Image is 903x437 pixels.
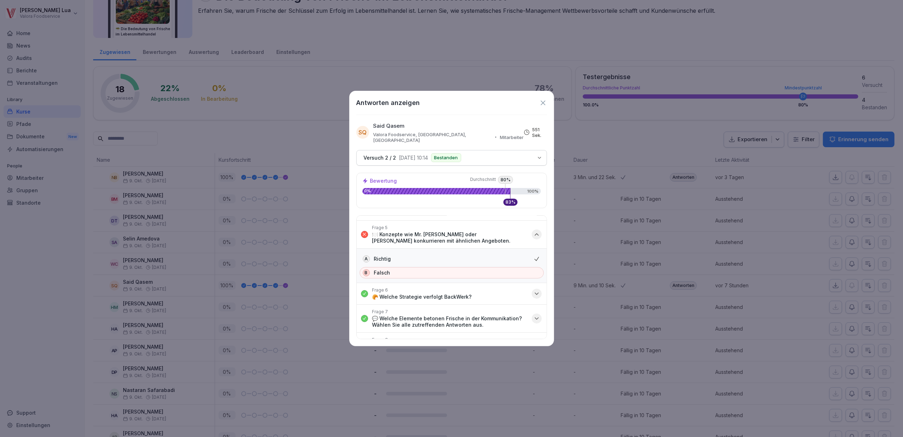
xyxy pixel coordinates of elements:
[374,270,390,276] p: Falsch
[365,256,368,262] p: A
[399,155,428,161] p: [DATE] 10:14
[357,305,547,332] button: Frage 7💬 Welche Elemente betonen Frische in der Kommunikation? Wählen Sie alle zutreffenden Antwo...
[373,122,405,130] p: Said Qasem
[372,225,388,231] p: Frage 5
[372,231,527,244] p: 🍽️ Konzepte wie Mr. [PERSON_NAME] oder [PERSON_NAME] konkurrieren mit ähnlichen Angeboten.
[357,283,547,304] button: Frage 6🥐 Welche Strategie verfolgt BackWerk?
[372,315,527,328] p: 💬 Welche Elemente betonen Frische in der Kommunikation? Wählen Sie alle zutreffenden Antworten aus.
[364,155,396,161] p: Versuch 2 / 2
[500,134,524,140] p: Mitarbeiter
[453,177,496,182] span: Durchschnitt
[370,178,397,183] p: Bewertung
[372,309,388,315] p: Frage 7
[374,256,391,262] p: Richtig
[372,337,388,343] p: Frage 8
[356,126,369,139] div: SQ
[357,333,547,360] button: Frage 8🗂️ Was gibt das Systemhandbuch für das Frische-Management vor?
[506,200,515,204] p: 83 %
[357,248,547,283] div: Frage 5🍽️ Konzepte wie Mr. [PERSON_NAME] oder [PERSON_NAME] konkurrieren mit ähnlichen Angeboten.
[434,155,458,160] p: Bestanden
[373,132,492,143] p: Valora Foodservice, [GEOGRAPHIC_DATA], [GEOGRAPHIC_DATA]
[365,270,368,276] p: B
[498,176,513,184] p: 80 %
[527,189,539,193] p: 100%
[362,189,510,193] p: 0%
[357,221,547,248] button: Frage 5🍽️ Konzepte wie Mr. [PERSON_NAME] oder [PERSON_NAME] konkurrieren mit ähnlichen Angeboten.
[532,127,547,138] p: 551 Sek.
[372,287,388,293] p: Frage 6
[372,294,472,300] p: 🥐 Welche Strategie verfolgt BackWerk?
[356,98,420,107] h1: Antworten anzeigen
